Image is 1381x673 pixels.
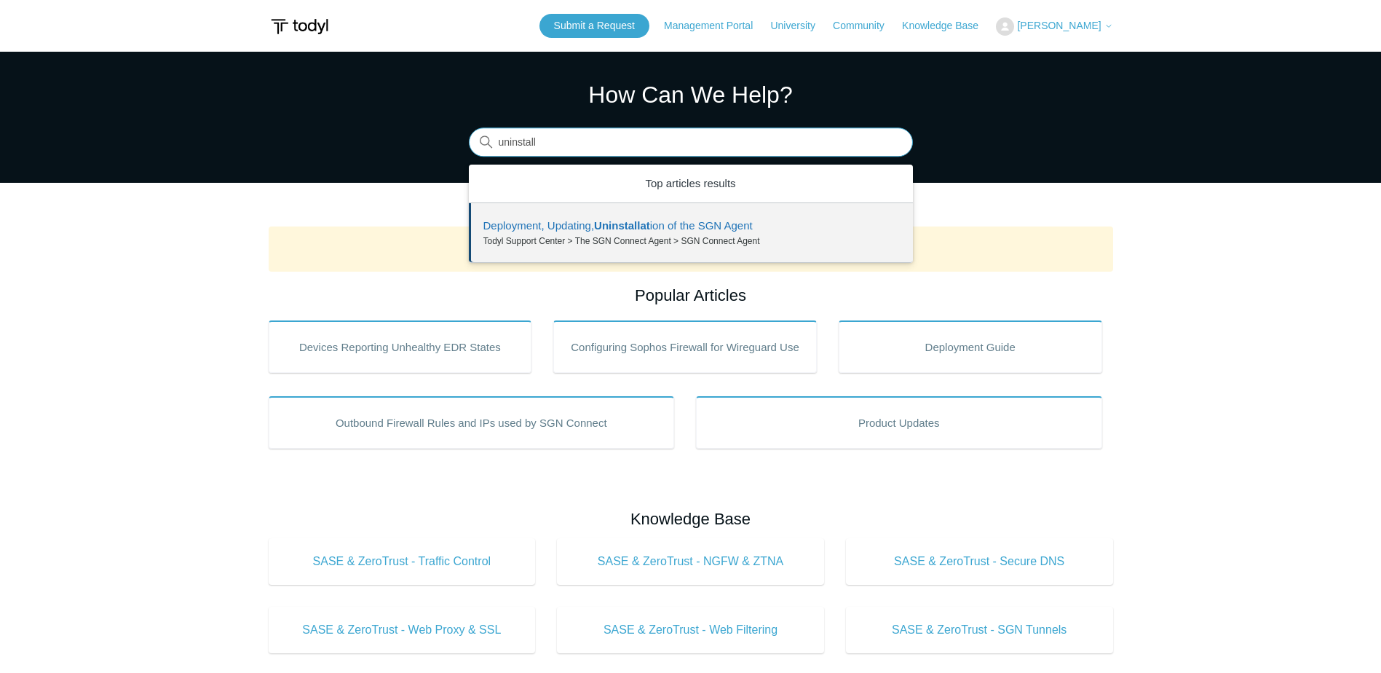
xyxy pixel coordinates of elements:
[553,320,817,373] a: Configuring Sophos Firewall for Wireguard Use
[469,165,913,204] zd-autocomplete-header: Top articles results
[868,621,1091,639] span: SASE & ZeroTrust - SGN Tunnels
[269,607,536,653] a: SASE & ZeroTrust - Web Proxy & SSL
[557,538,824,585] a: SASE & ZeroTrust - NGFW & ZTNA
[902,18,993,34] a: Knowledge Base
[269,507,1113,531] h2: Knowledge Base
[846,538,1113,585] a: SASE & ZeroTrust - Secure DNS
[269,283,1113,307] h2: Popular Articles
[996,17,1112,36] button: [PERSON_NAME]
[469,77,913,112] h1: How Can We Help?
[539,14,649,38] a: Submit a Request
[579,553,802,570] span: SASE & ZeroTrust - NGFW & ZTNA
[833,18,899,34] a: Community
[290,553,514,570] span: SASE & ZeroTrust - Traffic Control
[269,13,331,40] img: Todyl Support Center Help Center home page
[269,538,536,585] a: SASE & ZeroTrust - Traffic Control
[868,553,1091,570] span: SASE & ZeroTrust - Secure DNS
[594,219,650,232] em: Uninstallat
[483,219,753,235] zd-autocomplete-title-multibrand: Suggested result 1 Deployment, Updating, Uninstallation of the SGN Agent
[1017,20,1101,31] span: [PERSON_NAME]
[557,607,824,653] a: SASE & ZeroTrust - Web Filtering
[269,396,675,449] a: Outbound Firewall Rules and IPs used by SGN Connect
[579,621,802,639] span: SASE & ZeroTrust - Web Filtering
[839,320,1102,373] a: Deployment Guide
[770,18,829,34] a: University
[696,396,1102,449] a: Product Updates
[290,621,514,639] span: SASE & ZeroTrust - Web Proxy & SSL
[483,235,898,248] zd-autocomplete-breadcrumbs-multibrand: Todyl Support Center > The SGN Connect Agent > SGN Connect Agent
[269,320,532,373] a: Devices Reporting Unhealthy EDR States
[664,18,767,34] a: Management Portal
[469,128,913,157] input: Search
[846,607,1113,653] a: SASE & ZeroTrust - SGN Tunnels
